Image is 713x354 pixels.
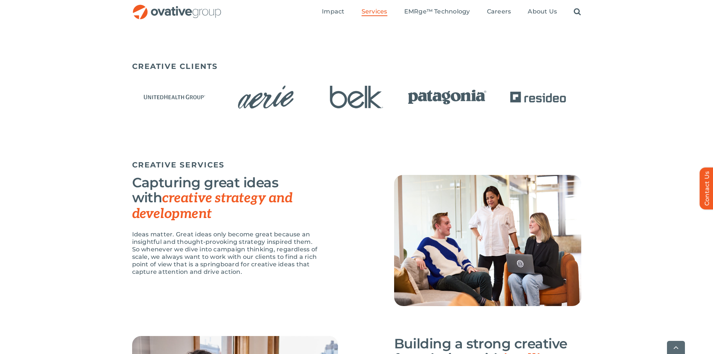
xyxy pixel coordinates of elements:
[528,8,557,16] a: About Us
[132,4,222,11] a: OG_Full_horizontal_RGB
[528,8,557,15] span: About Us
[132,231,319,276] p: Ideas matter. Great ideas only become great because an insightful and thought-provoking strategy ...
[362,8,387,15] span: Services
[314,79,400,116] div: 3 / 15
[322,8,344,16] a: Impact
[404,79,490,116] div: 4 / 15
[322,8,344,15] span: Impact
[574,8,581,16] a: Search
[495,79,581,116] div: 5 / 15
[132,175,319,221] h3: Capturing great ideas with
[223,79,309,116] div: 2 / 15
[404,8,470,16] a: EMRge™ Technology
[132,160,581,169] h5: CREATIVE SERVICES
[487,8,511,15] span: Careers
[132,62,581,71] h5: CREATIVE CLIENTS
[132,190,293,222] span: creative strategy and development
[394,175,581,306] img: Creative – Creative Strategy & Development
[362,8,387,16] a: Services
[132,79,218,116] div: 1 / 15
[404,8,470,15] span: EMRge™ Technology
[487,8,511,16] a: Careers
